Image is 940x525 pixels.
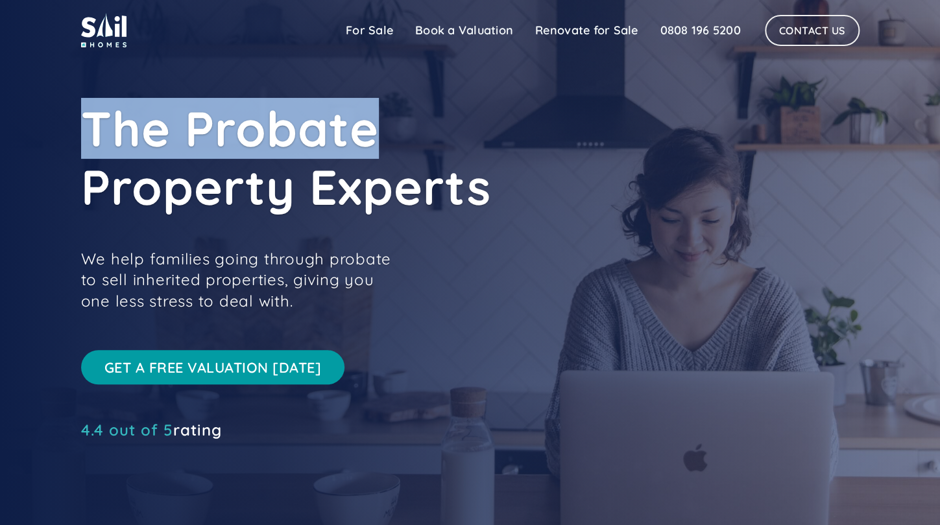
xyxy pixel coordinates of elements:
[81,248,405,311] p: We help families going through probate to sell inherited properties, giving you one less stress t...
[649,17,751,43] a: 0808 196 5200
[81,423,222,436] a: 4.4 out of 5rating
[81,350,345,384] a: Get a free valuation [DATE]
[81,423,222,436] div: rating
[404,17,524,43] a: Book a Valuation
[765,15,860,46] a: Contact Us
[335,17,404,43] a: For Sale
[81,420,173,439] span: 4.4 out of 5
[81,443,276,458] iframe: Customer reviews powered by Trustpilot
[81,13,127,47] img: sail home logo
[81,99,665,216] h1: The Probate Property Experts
[524,17,649,43] a: Renovate for Sale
